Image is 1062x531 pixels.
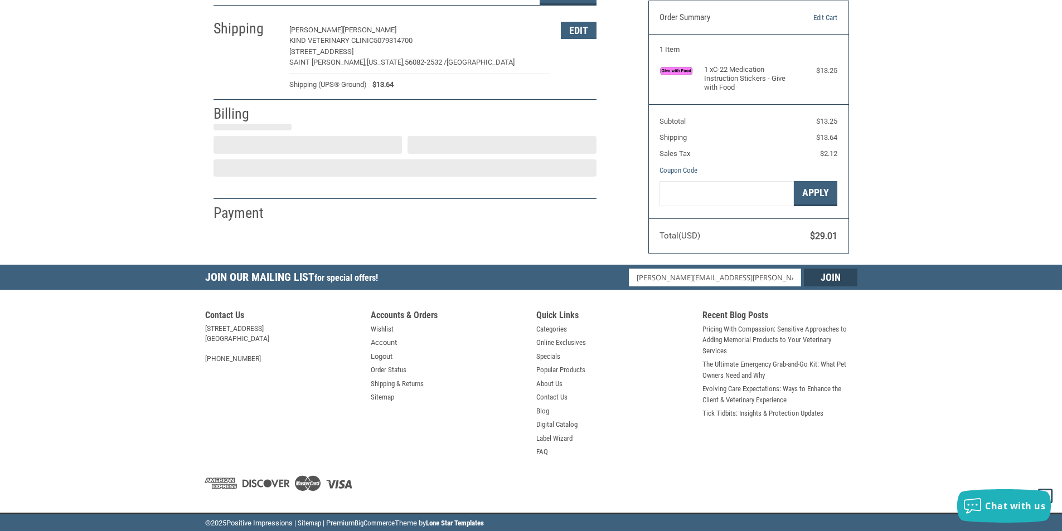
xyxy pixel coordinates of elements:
[289,36,374,45] span: KIND VETERINARY CLINIC
[702,383,857,405] a: Evolving Care Expectations: Ways to Enhance the Client & Veterinary Experience
[659,133,687,142] span: Shipping
[702,310,857,324] h5: Recent Blog Posts
[289,26,343,34] span: [PERSON_NAME]
[289,58,367,66] span: SAINT [PERSON_NAME],
[214,204,279,222] h2: Payment
[205,324,360,364] address: [STREET_ADDRESS] [GEOGRAPHIC_DATA] [PHONE_NUMBER]
[561,22,597,39] button: Edit
[214,20,279,38] h2: Shipping
[205,265,384,293] h5: Join Our Mailing List
[702,408,823,419] a: Tick Tidbits: Insights & Protection Updates
[405,58,447,66] span: 56082-2532 /
[702,324,857,357] a: Pricing With Compassion: Sensitive Approaches to Adding Memorial Products to Your Veterinary Serv...
[343,26,396,34] span: [PERSON_NAME]
[794,181,837,206] button: Apply
[367,79,394,90] span: $13.64
[820,149,837,158] span: $2.12
[804,269,857,286] input: Join
[659,166,697,174] a: Coupon Code
[659,231,700,241] span: Total (USD)
[447,58,515,66] span: [GEOGRAPHIC_DATA]
[371,337,397,348] a: Account
[289,79,367,90] span: Shipping (UPS® Ground)
[816,133,837,142] span: $13.64
[536,406,549,417] a: Blog
[659,12,780,23] h3: Order Summary
[214,105,279,123] h2: Billing
[659,149,690,158] span: Sales Tax
[371,324,394,335] a: Wishlist
[314,272,378,283] span: for special offers!
[426,519,484,527] a: Lone Star Templates
[536,324,567,335] a: Categories
[702,359,857,381] a: The Ultimate Emergency Grab-and-Go Kit: What Pet Owners Need and Why
[536,364,585,376] a: Popular Products
[659,45,837,54] h3: 1 Item
[536,433,573,444] a: Label Wizard
[355,519,395,527] a: BigCommerce
[371,351,392,362] a: Logout
[793,65,837,76] div: $13.25
[211,519,226,527] span: 2025
[985,500,1045,512] span: Chat with us
[659,117,686,125] span: Subtotal
[629,269,801,286] input: Email
[371,392,394,403] a: Sitemap
[536,392,568,403] a: Contact Us
[536,378,562,389] a: About Us
[294,519,321,527] a: | Sitemap
[374,36,413,45] span: 5079314700
[704,65,791,92] h4: 1 x C-22 Medication Instruction Stickers - Give with Food
[816,117,837,125] span: $13.25
[367,58,405,66] span: [US_STATE],
[536,351,560,362] a: Specials
[780,12,837,23] a: Edit Cart
[536,446,548,457] a: FAQ
[289,47,353,56] span: [STREET_ADDRESS]
[536,419,578,430] a: Digital Catalog
[536,337,586,348] a: Online Exclusives
[659,181,794,206] input: Gift Certificate or Coupon Code
[371,310,526,324] h5: Accounts & Orders
[205,310,360,324] h5: Contact Us
[371,364,406,376] a: Order Status
[810,231,837,241] span: $29.01
[957,489,1051,523] button: Chat with us
[371,378,424,389] a: Shipping & Returns
[205,519,293,527] span: © Positive Impressions
[536,310,691,324] h5: Quick Links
